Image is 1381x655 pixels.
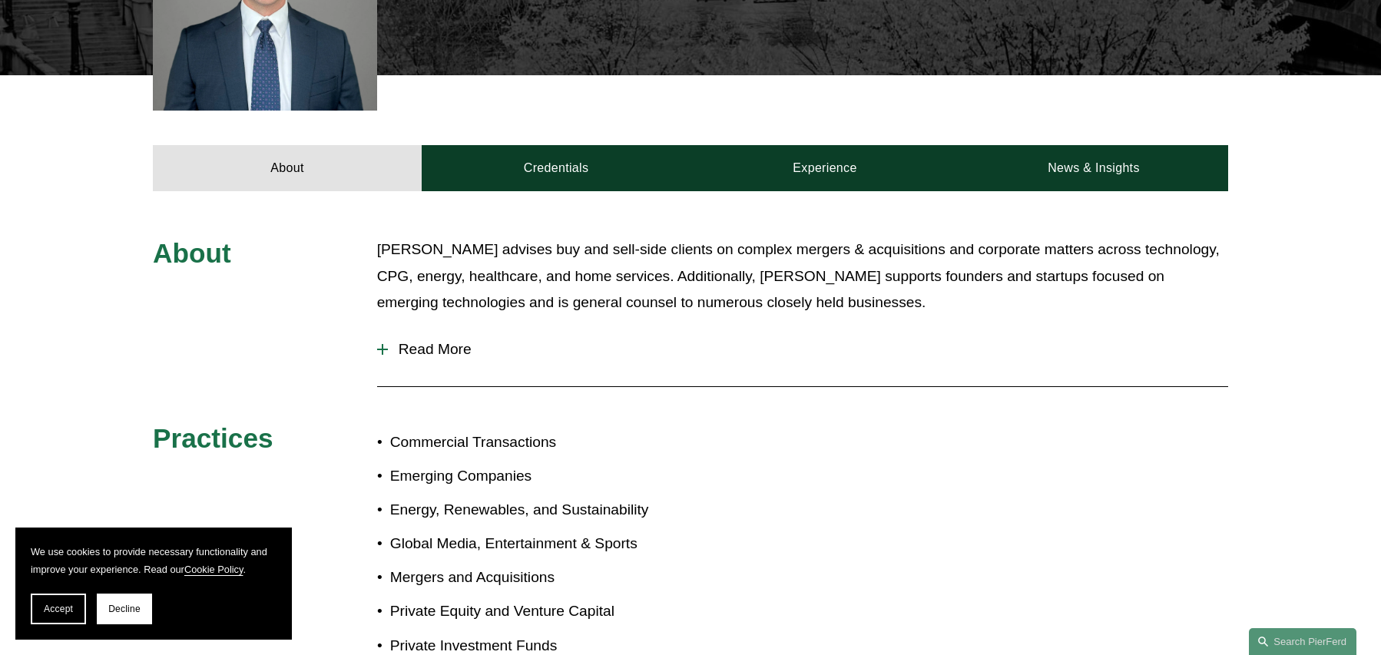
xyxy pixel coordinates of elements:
[184,564,243,575] a: Cookie Policy
[97,594,152,624] button: Decline
[390,497,690,524] p: Energy, Renewables, and Sustainability
[153,238,231,268] span: About
[153,423,273,453] span: Practices
[1249,628,1356,655] a: Search this site
[377,329,1228,369] button: Read More
[422,145,690,191] a: Credentials
[31,543,277,578] p: We use cookies to provide necessary functionality and improve your experience. Read our .
[15,528,292,640] section: Cookie banner
[31,594,86,624] button: Accept
[390,598,690,625] p: Private Equity and Venture Capital
[390,463,690,490] p: Emerging Companies
[959,145,1228,191] a: News & Insights
[377,237,1228,316] p: [PERSON_NAME] advises buy and sell-side clients on complex mergers & acquisitions and corporate m...
[690,145,959,191] a: Experience
[153,145,422,191] a: About
[390,564,690,591] p: Mergers and Acquisitions
[44,604,73,614] span: Accept
[390,429,690,456] p: Commercial Transactions
[388,341,1228,358] span: Read More
[390,531,690,557] p: Global Media, Entertainment & Sports
[108,604,141,614] span: Decline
